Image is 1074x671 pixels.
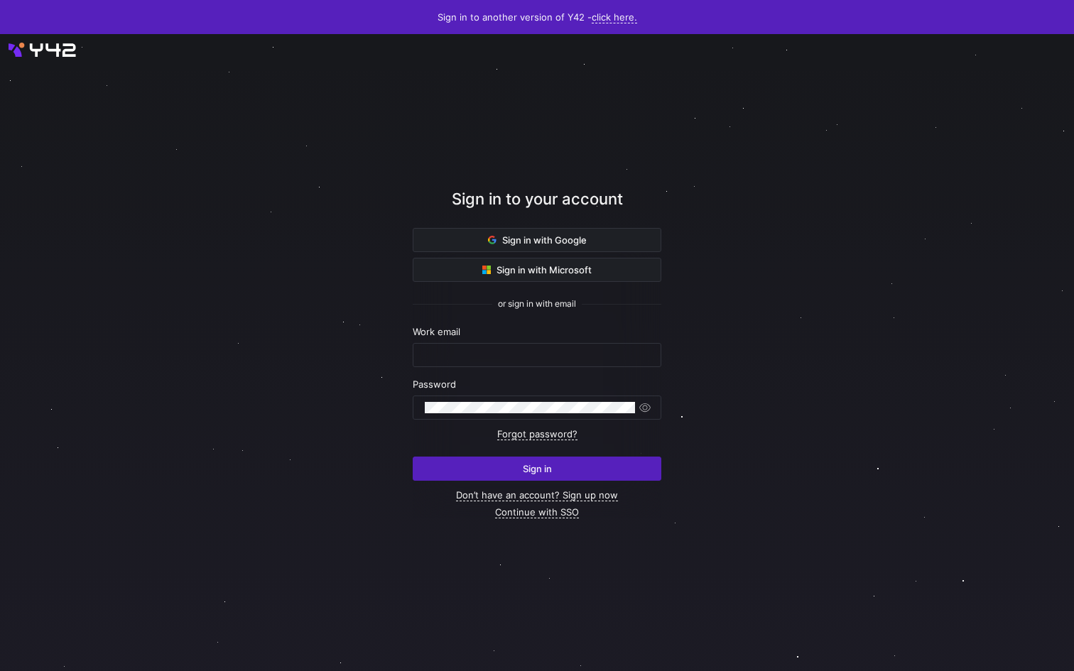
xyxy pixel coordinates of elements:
a: click here. [592,11,637,23]
button: Sign in with Google [413,228,661,252]
span: or sign in with email [498,299,576,309]
button: Sign in [413,457,661,481]
a: Continue with SSO [495,506,579,518]
span: Password [413,378,456,390]
a: Don’t have an account? Sign up now [456,489,618,501]
div: Sign in to your account [413,187,661,228]
a: Forgot password? [497,428,577,440]
span: Sign in with Google [488,234,587,246]
button: Sign in with Microsoft [413,258,661,282]
span: Work email [413,326,460,337]
span: Sign in [523,463,552,474]
span: Sign in with Microsoft [482,264,592,276]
